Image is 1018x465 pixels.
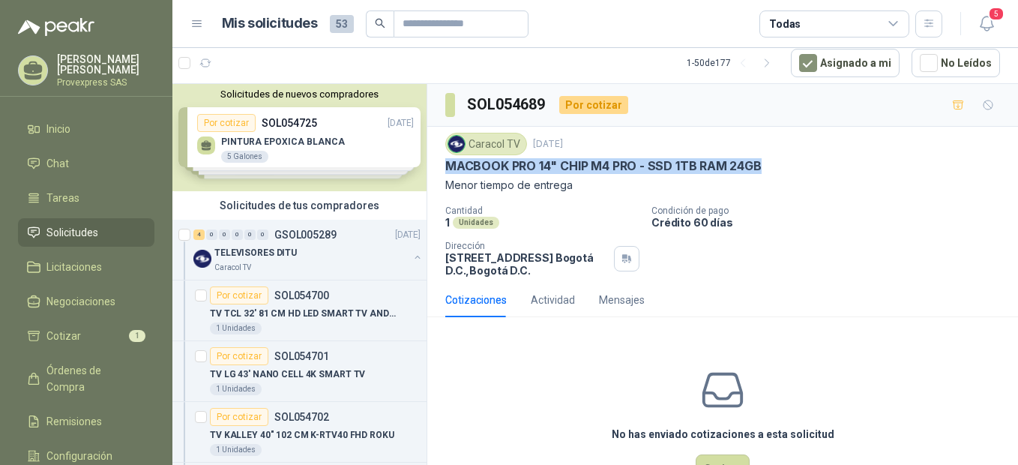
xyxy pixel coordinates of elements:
p: Dirección [445,241,608,251]
p: Crédito 60 días [651,216,1012,229]
a: Chat [18,149,154,178]
div: Por cotizar [210,408,268,426]
div: 1 - 50 de 177 [687,51,779,75]
p: TV LG 43' NANO CELL 4K SMART TV [210,367,365,382]
a: Negociaciones [18,287,154,316]
a: 4 0 0 0 0 0 GSOL005289[DATE] Company LogoTELEVISORES DITUCaracol TV [193,226,424,274]
button: 5 [973,10,1000,37]
a: Por cotizarSOL054700TV TCL 32' 81 CM HD LED SMART TV ANDROID1 Unidades [172,280,427,341]
a: Por cotizarSOL054701TV LG 43' NANO CELL 4K SMART TV1 Unidades [172,341,427,402]
a: Por cotizarSOL054702TV KALLEY 40" 102 CM K-RTV40 FHD ROKU1 Unidades [172,402,427,463]
p: [STREET_ADDRESS] Bogotá D.C. , Bogotá D.C. [445,251,608,277]
div: Por cotizar [210,347,268,365]
div: 0 [232,229,243,240]
p: TV KALLEY 40" 102 CM K-RTV40 FHD ROKU [210,428,394,442]
div: 4 [193,229,205,240]
div: Actividad [531,292,575,308]
span: Configuración [46,448,112,464]
button: Solicitudes de nuevos compradores [178,88,421,100]
button: No Leídos [912,49,1000,77]
div: Por cotizar [210,286,268,304]
button: Asignado a mi [791,49,900,77]
div: Mensajes [599,292,645,308]
p: Condición de pago [651,205,1012,216]
p: SOL054700 [274,290,329,301]
span: Tareas [46,190,79,206]
span: Licitaciones [46,259,102,275]
a: Cotizar1 [18,322,154,350]
span: Negociaciones [46,293,115,310]
p: GSOL005289 [274,229,337,240]
span: Órdenes de Compra [46,362,140,395]
div: 1 Unidades [210,322,262,334]
span: Solicitudes [46,224,98,241]
span: 1 [129,330,145,342]
p: SOL054702 [274,412,329,422]
div: Caracol TV [445,133,527,155]
div: Por cotizar [559,96,628,114]
div: 0 [257,229,268,240]
a: Remisiones [18,407,154,436]
p: MACBOOK PRO 14" CHIP M4 PRO - SSD 1TB RAM 24GB [445,158,762,174]
p: Cantidad [445,205,639,216]
a: Solicitudes [18,218,154,247]
div: 0 [219,229,230,240]
div: 1 Unidades [210,383,262,395]
p: Provexpress SAS [57,78,154,87]
div: Solicitudes de tus compradores [172,191,427,220]
div: 1 Unidades [210,444,262,456]
p: SOL054701 [274,351,329,361]
img: Logo peakr [18,18,94,36]
div: Solicitudes de nuevos compradoresPor cotizarSOL054725[DATE] PINTURA EPOXICA BLANCA5 GalonesPor co... [172,82,427,191]
span: 5 [988,7,1005,21]
span: Remisiones [46,413,102,430]
span: Cotizar [46,328,81,344]
span: 53 [330,15,354,33]
p: [DATE] [533,137,563,151]
p: TELEVISORES DITU [214,246,297,260]
h3: SOL054689 [467,93,547,116]
p: [PERSON_NAME] [PERSON_NAME] [57,54,154,75]
a: Licitaciones [18,253,154,281]
div: Cotizaciones [445,292,507,308]
h3: No has enviado cotizaciones a esta solicitud [612,426,834,442]
p: 1 [445,216,450,229]
div: 0 [244,229,256,240]
p: TV TCL 32' 81 CM HD LED SMART TV ANDROID [210,307,397,321]
a: Órdenes de Compra [18,356,154,401]
span: Inicio [46,121,70,137]
a: Inicio [18,115,154,143]
div: Todas [769,16,801,32]
a: Tareas [18,184,154,212]
p: Menor tiempo de entrega [445,177,1000,193]
span: Chat [46,155,69,172]
div: Unidades [453,217,499,229]
h1: Mis solicitudes [222,13,318,34]
img: Company Logo [193,250,211,268]
p: Caracol TV [214,262,251,274]
p: [DATE] [395,228,421,242]
div: 0 [206,229,217,240]
span: search [375,18,385,28]
img: Company Logo [448,136,465,152]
